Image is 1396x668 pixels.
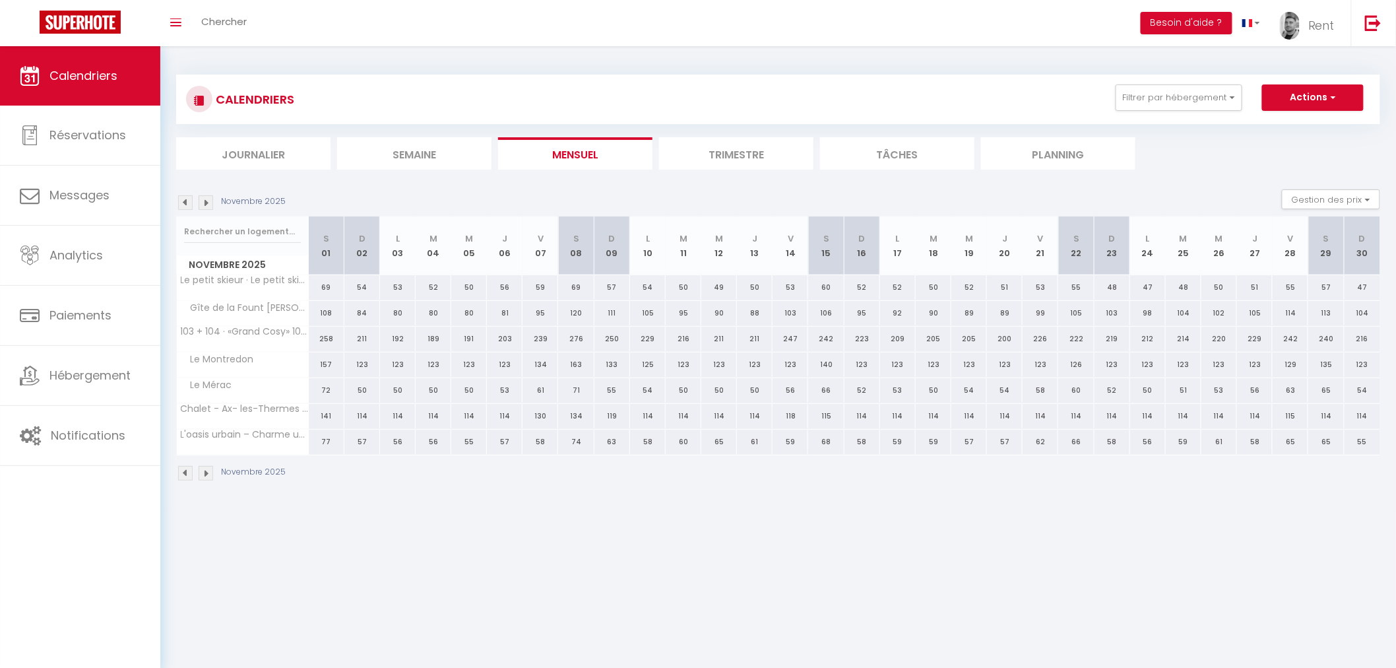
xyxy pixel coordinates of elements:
[1095,275,1130,300] div: 48
[880,301,916,325] div: 92
[1130,378,1166,403] div: 50
[916,327,951,351] div: 205
[752,232,757,245] abbr: J
[1095,217,1130,275] th: 23
[1130,217,1166,275] th: 24
[701,217,737,275] th: 12
[630,301,666,325] div: 105
[823,232,829,245] abbr: S
[951,378,987,403] div: 54
[1365,15,1381,31] img: logout
[1002,232,1007,245] abbr: J
[558,352,594,377] div: 163
[1038,232,1044,245] abbr: V
[1130,301,1166,325] div: 98
[1308,352,1344,377] div: 135
[1237,327,1273,351] div: 229
[916,430,951,454] div: 59
[1345,275,1380,300] div: 47
[987,275,1023,300] div: 51
[380,430,416,454] div: 56
[1023,404,1058,428] div: 114
[1095,352,1130,377] div: 123
[49,67,117,84] span: Calendriers
[680,232,687,245] abbr: M
[344,275,380,300] div: 54
[523,301,558,325] div: 95
[1237,352,1273,377] div: 123
[1166,301,1201,325] div: 104
[1058,378,1094,403] div: 60
[344,327,380,351] div: 211
[1308,275,1344,300] div: 57
[1215,232,1223,245] abbr: M
[1166,378,1201,403] div: 51
[808,217,844,275] th: 15
[844,430,880,454] div: 58
[1359,232,1366,245] abbr: D
[176,137,331,170] li: Journalier
[451,217,487,275] th: 05
[1201,404,1237,428] div: 114
[380,378,416,403] div: 50
[558,430,594,454] div: 74
[177,255,308,275] span: Novembre 2025
[1130,327,1166,351] div: 212
[451,301,487,325] div: 80
[416,352,451,377] div: 123
[396,232,400,245] abbr: L
[40,11,121,34] img: Super Booking
[380,275,416,300] div: 53
[1273,275,1308,300] div: 55
[344,217,380,275] th: 02
[337,137,492,170] li: Semaine
[49,127,126,143] span: Réservations
[1262,84,1364,111] button: Actions
[896,232,900,245] abbr: L
[573,232,579,245] abbr: S
[965,232,973,245] abbr: M
[1201,275,1237,300] div: 50
[451,430,487,454] div: 55
[487,352,523,377] div: 123
[1058,404,1094,428] div: 114
[1058,430,1094,454] div: 66
[558,404,594,428] div: 134
[844,352,880,377] div: 123
[1252,232,1257,245] abbr: J
[523,217,558,275] th: 07
[820,137,974,170] li: Tâches
[844,217,880,275] th: 16
[1345,378,1380,403] div: 54
[416,217,451,275] th: 04
[773,327,808,351] div: 247
[916,378,951,403] div: 50
[558,327,594,351] div: 276
[451,275,487,300] div: 50
[987,430,1023,454] div: 57
[1308,301,1344,325] div: 113
[844,301,880,325] div: 95
[715,232,723,245] abbr: M
[309,275,344,300] div: 69
[451,404,487,428] div: 114
[179,327,311,337] span: 103 + 104 · «Grand Cosy» 10/12 pers [GEOGRAPHIC_DATA]
[558,378,594,403] div: 71
[880,275,916,300] div: 52
[1237,301,1273,325] div: 105
[49,307,111,323] span: Paiements
[380,217,416,275] th: 03
[880,217,916,275] th: 17
[951,275,987,300] div: 52
[309,327,344,351] div: 258
[344,301,380,325] div: 84
[344,430,380,454] div: 57
[987,327,1023,351] div: 200
[558,301,594,325] div: 120
[51,427,125,444] span: Notifications
[701,430,737,454] div: 65
[701,327,737,351] div: 211
[916,404,951,428] div: 114
[309,430,344,454] div: 77
[184,220,301,244] input: Rechercher un logement...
